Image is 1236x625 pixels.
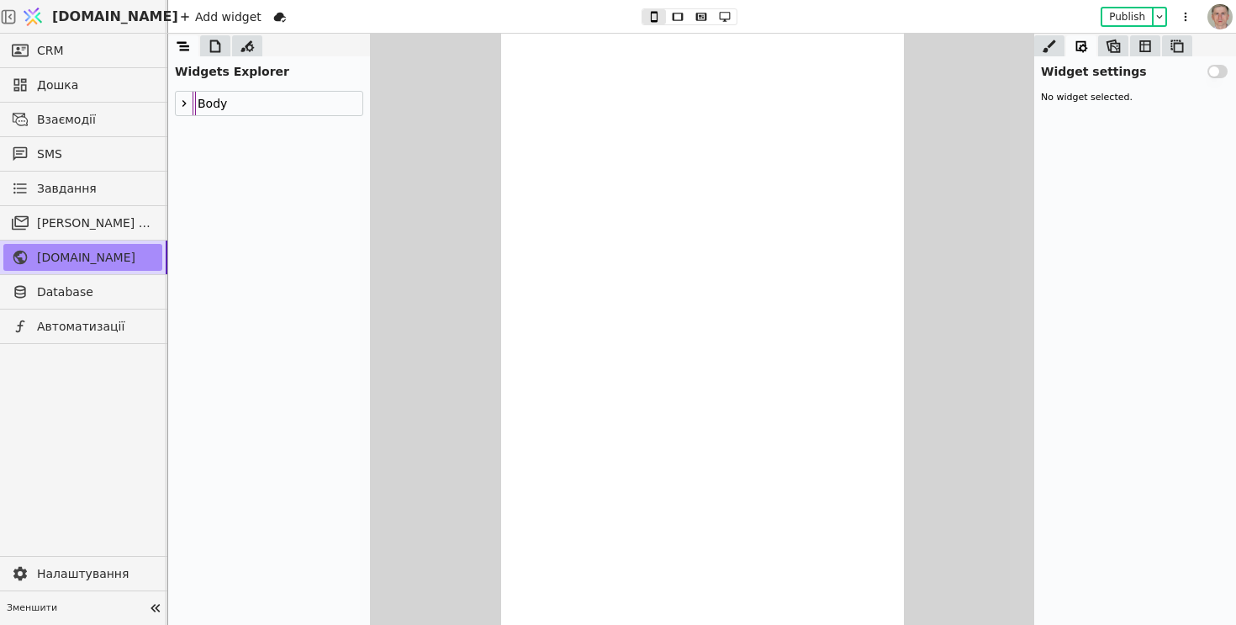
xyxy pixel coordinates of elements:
[3,278,162,305] a: Database
[1207,4,1233,29] img: 1560949290925-CROPPED-IMG_0201-2-.jpg
[20,1,45,33] img: Logo
[37,318,154,336] span: Автоматизації
[1102,8,1152,25] button: Publish
[37,215,154,232] span: [PERSON_NAME] розсилки
[37,146,154,163] span: SMS
[3,209,162,236] a: [PERSON_NAME] розсилки
[3,72,162,98] a: Дошка
[37,77,154,94] span: Дошка
[3,140,162,167] a: SMS
[3,175,162,202] a: Завдання
[37,249,154,267] span: [DOMAIN_NAME]
[3,313,162,340] a: Автоматизації
[3,560,162,587] a: Налаштування
[193,92,227,115] div: Body
[3,37,162,64] a: CRM
[168,56,370,81] div: Widgets Explorer
[175,7,267,27] div: Add widget
[17,1,168,33] a: [DOMAIN_NAME]
[37,42,64,60] span: CRM
[52,7,178,27] span: [DOMAIN_NAME]
[37,111,154,129] span: Взаємодії
[1034,84,1236,112] div: No widget selected.
[3,244,162,271] a: [DOMAIN_NAME]
[37,283,154,301] span: Database
[3,106,162,133] a: Взаємодії
[7,601,144,616] span: Зменшити
[37,180,97,198] span: Завдання
[1034,56,1236,81] div: Widget settings
[176,92,362,115] div: Body
[37,565,154,583] span: Налаштування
